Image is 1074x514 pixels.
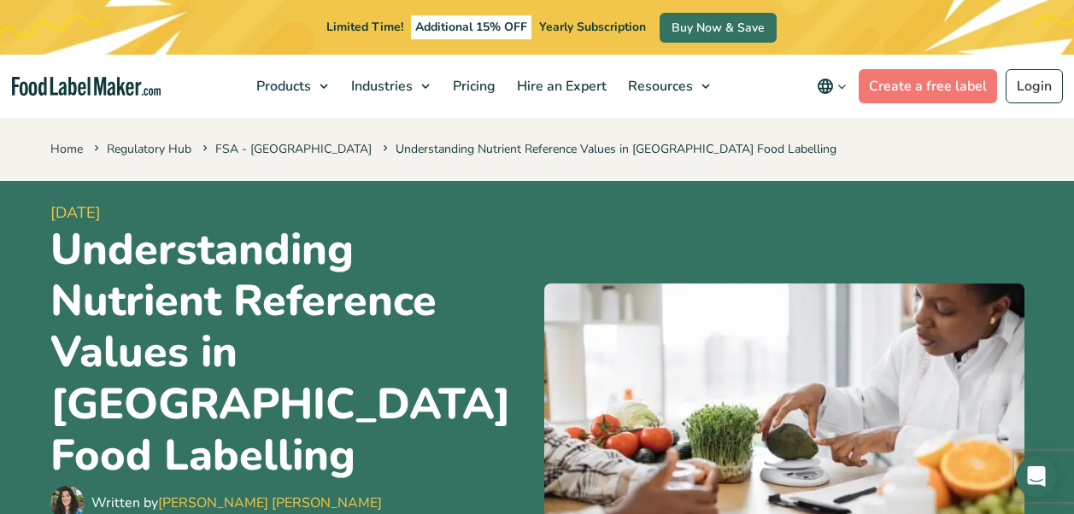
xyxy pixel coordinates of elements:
[50,202,531,225] span: [DATE]
[91,493,382,513] div: Written by
[326,19,403,35] span: Limited Time!
[859,69,997,103] a: Create a free label
[539,19,646,35] span: Yearly Subscription
[411,15,531,39] span: Additional 15% OFF
[448,77,497,96] span: Pricing
[1016,456,1057,497] div: Open Intercom Messenger
[246,55,337,118] a: Products
[623,77,695,96] span: Resources
[158,494,382,512] a: [PERSON_NAME] [PERSON_NAME]
[251,77,313,96] span: Products
[660,13,777,43] a: Buy Now & Save
[50,225,531,482] h1: Understanding Nutrient Reference Values in [GEOGRAPHIC_DATA] Food Labelling
[215,141,372,157] a: FSA - [GEOGRAPHIC_DATA]
[379,141,836,157] span: Understanding Nutrient Reference Values in [GEOGRAPHIC_DATA] Food Labelling
[443,55,502,118] a: Pricing
[618,55,719,118] a: Resources
[341,55,438,118] a: Industries
[107,141,191,157] a: Regulatory Hub
[346,77,414,96] span: Industries
[512,77,608,96] span: Hire an Expert
[50,141,83,157] a: Home
[1006,69,1063,103] a: Login
[507,55,613,118] a: Hire an Expert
